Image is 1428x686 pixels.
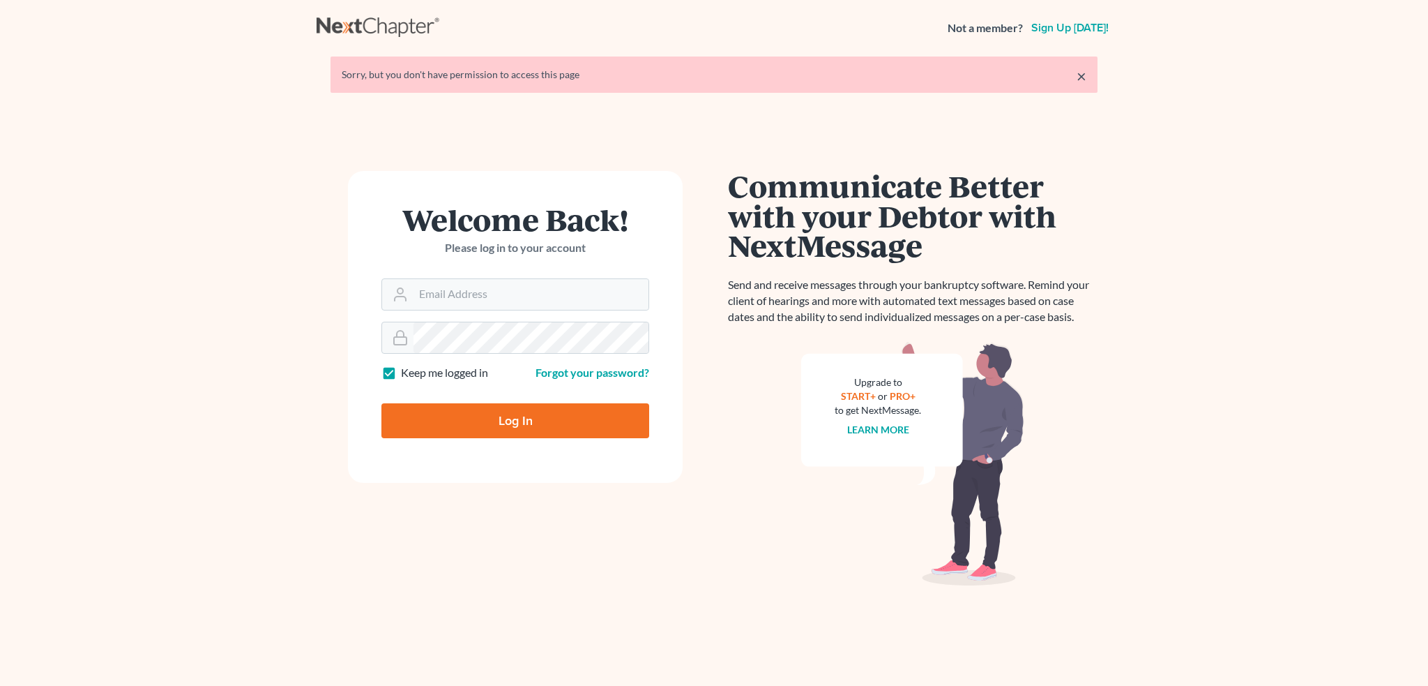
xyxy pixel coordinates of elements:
[841,390,876,402] a: START+
[1028,22,1111,33] a: Sign up [DATE]!
[728,277,1097,325] p: Send and receive messages through your bankruptcy software. Remind your client of hearings and mo...
[413,279,648,310] input: Email Address
[890,390,916,402] a: PRO+
[381,403,649,438] input: Log In
[835,375,921,389] div: Upgrade to
[342,68,1086,82] div: Sorry, but you don't have permission to access this page
[847,424,909,435] a: Learn more
[401,365,488,381] label: Keep me logged in
[878,390,888,402] span: or
[1077,68,1086,84] a: ×
[535,366,649,379] a: Forgot your password?
[381,240,649,256] p: Please log in to your account
[948,20,1023,36] strong: Not a member?
[728,171,1097,260] h1: Communicate Better with your Debtor with NextMessage
[801,342,1024,586] img: nextmessage_bg-59042aed3d76b12b5cd301f8e5b87938c9018125f34e5fa2b7a6b67550977c72.svg
[381,204,649,234] h1: Welcome Back!
[835,403,921,417] div: to get NextMessage.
